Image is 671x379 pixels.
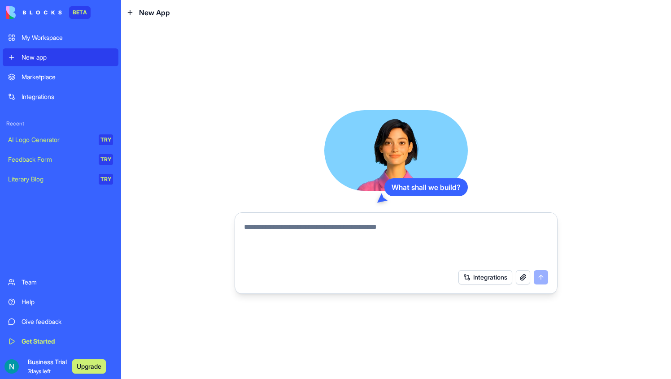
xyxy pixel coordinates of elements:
[3,120,118,127] span: Recent
[22,278,113,287] div: Team
[72,359,106,374] button: Upgrade
[6,6,91,19] a: BETA
[3,313,118,331] a: Give feedback
[22,53,113,62] div: New app
[8,135,92,144] div: AI Logo Generator
[3,170,118,188] a: Literary BlogTRY
[28,368,51,375] span: 7 days left
[8,155,92,164] div: Feedback Form
[139,7,170,18] span: New App
[384,178,468,196] div: What shall we build?
[22,92,113,101] div: Integrations
[22,337,113,346] div: Get Started
[3,332,118,350] a: Get Started
[3,293,118,311] a: Help
[99,154,113,165] div: TRY
[22,33,113,42] div: My Workspace
[69,6,91,19] div: BETA
[458,270,512,284] button: Integrations
[3,131,118,149] a: AI Logo GeneratorTRY
[4,359,19,374] img: ACg8ocLP44p0AVc1uAgun7FTCOz6rvd4NXSkXbd1wg8p2Kav6nXW8g=s96-c
[3,88,118,106] a: Integrations
[99,174,113,185] div: TRY
[22,73,113,82] div: Marketplace
[6,6,62,19] img: logo
[3,48,118,66] a: New app
[3,273,118,291] a: Team
[99,134,113,145] div: TRY
[3,68,118,86] a: Marketplace
[8,175,92,184] div: Literary Blog
[28,357,67,375] span: Business Trial
[22,317,113,326] div: Give feedback
[3,151,118,168] a: Feedback FormTRY
[22,297,113,306] div: Help
[3,29,118,47] a: My Workspace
